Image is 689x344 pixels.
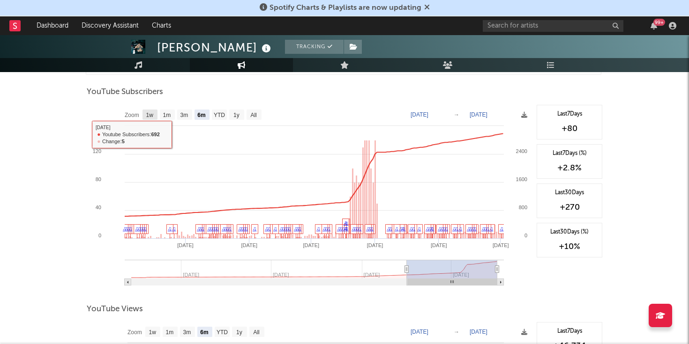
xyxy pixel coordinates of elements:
[211,226,215,231] a: ♫
[470,111,487,118] text: [DATE]
[483,20,623,32] input: Search for artists
[322,226,326,231] a: ♫
[412,226,415,231] a: ♫
[125,112,139,118] text: Zoom
[516,176,527,182] text: 1600
[426,226,429,231] a: ♫
[455,226,458,231] a: ♫
[519,205,527,210] text: 800
[542,202,597,213] div: +270
[207,226,211,231] a: ♫
[438,226,442,231] a: ♫
[149,329,157,336] text: 1w
[183,329,191,336] text: 3m
[452,226,456,231] a: ♫
[486,226,489,231] a: ♫
[265,226,269,231] a: ♫
[366,226,370,231] a: ♫
[270,4,421,12] span: Spotify Charts & Playlists are now updating
[241,242,257,248] text: [DATE]
[284,226,287,231] a: ♫
[214,112,225,118] text: YTD
[651,22,657,29] button: 99+
[409,226,413,231] a: ♫
[542,123,597,134] div: +80
[222,226,225,231] a: ♫
[75,16,145,35] a: Discovery Assistant
[228,226,232,231] a: ♫
[127,329,142,336] text: Zoom
[367,242,383,248] text: [DATE]
[481,226,485,231] a: ♫
[440,226,444,231] a: ♫
[444,226,448,231] a: ♫
[96,205,101,210] text: 40
[233,112,240,118] text: 1y
[489,226,493,231] a: ♫
[177,242,194,248] text: [DATE]
[163,112,171,118] text: 1m
[471,226,475,231] a: ♫
[294,226,298,231] a: ♫
[395,226,398,231] a: ♫
[172,226,176,231] a: ♫
[653,19,665,26] div: 99 +
[98,233,101,238] text: 0
[137,226,141,231] a: ♫
[542,228,597,236] div: Last 30 Days (%)
[197,112,205,118] text: 6m
[454,111,459,118] text: →
[470,329,487,335] text: [DATE]
[285,40,344,54] button: Tracking
[146,112,154,118] text: 1w
[493,242,509,248] text: [DATE]
[358,226,361,231] a: ♫
[253,226,256,231] a: ♫
[242,226,246,231] a: ♫
[524,233,527,238] text: 0
[337,226,341,231] a: ♫
[417,226,421,231] a: ♫
[236,329,242,336] text: 1y
[327,226,330,231] a: ♫
[431,242,447,248] text: [DATE]
[267,226,271,231] a: ♫
[341,226,345,231] a: ♫
[123,226,127,231] a: ♫
[344,226,347,231] a: ♫
[542,110,597,118] div: Last 7 Days
[250,112,256,118] text: All
[516,148,527,154] text: 2400
[542,149,597,158] div: Last 7 Days (%)
[145,16,178,35] a: Charts
[467,226,471,231] a: ♫
[500,226,503,231] a: ♫
[96,176,101,182] text: 80
[238,226,242,231] a: ♫
[428,226,432,231] a: ♫
[197,226,201,231] a: ♫
[344,220,347,226] a: ♫
[87,87,163,98] span: YouTube Subscribers
[387,226,390,231] a: ♫
[200,329,208,336] text: 6m
[411,111,428,118] text: [DATE]
[30,16,75,35] a: Dashboard
[542,162,597,174] div: +2.8 %
[458,226,462,231] a: ♫
[93,148,101,154] text: 120
[253,329,259,336] text: All
[135,226,139,231] a: ♫
[166,329,174,336] text: 1m
[352,226,355,231] a: ♫
[542,327,597,336] div: Last 7 Days
[303,242,319,248] text: [DATE]
[399,226,403,231] a: ♫
[454,329,459,335] text: →
[316,226,320,231] a: ♫
[157,40,273,55] div: [PERSON_NAME]
[87,304,143,315] span: YouTube Views
[180,112,188,118] text: 3m
[168,226,172,231] a: ♫
[411,329,428,335] text: [DATE]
